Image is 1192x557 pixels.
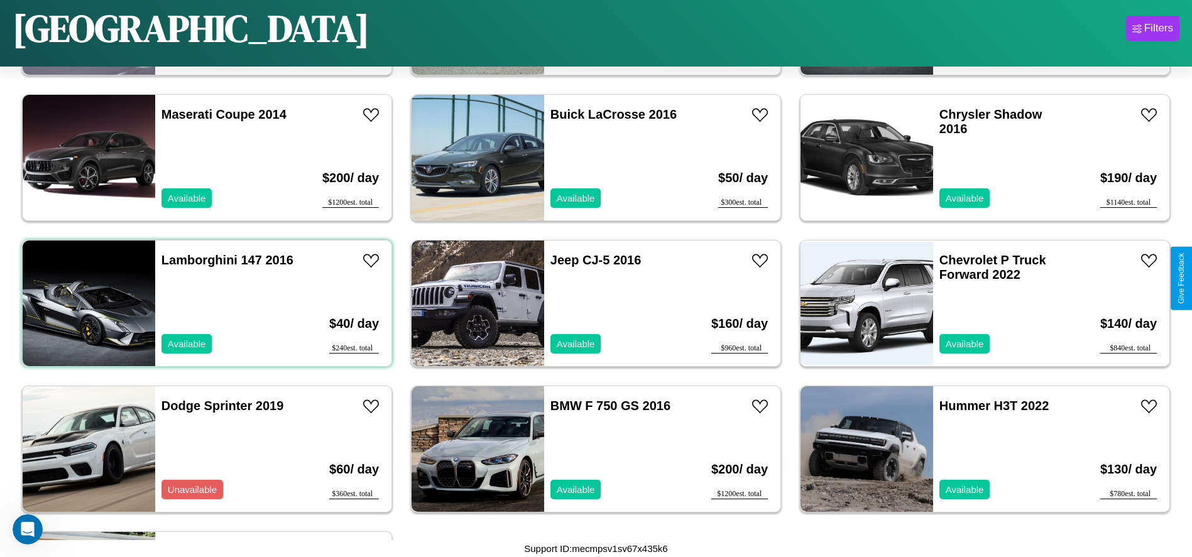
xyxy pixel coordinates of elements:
[168,335,206,352] p: Available
[322,158,379,198] h3: $ 200 / day
[1100,158,1157,198] h3: $ 190 / day
[550,107,677,121] a: Buick LaCrosse 2016
[939,399,1049,413] a: Hummer H3T 2022
[161,399,284,413] a: Dodge Sprinter 2019
[1100,489,1157,499] div: $ 780 est. total
[13,3,369,54] h1: [GEOGRAPHIC_DATA]
[329,489,379,499] div: $ 360 est. total
[1177,253,1186,304] div: Give Feedback
[946,481,984,498] p: Available
[168,481,217,498] p: Unavailable
[711,489,768,499] div: $ 1200 est. total
[711,304,768,343] h3: $ 160 / day
[329,450,379,489] h3: $ 60 / day
[322,198,379,208] div: $ 1200 est. total
[711,450,768,489] h3: $ 200 / day
[939,253,1046,281] a: Chevrolet P Truck Forward 2022
[1100,304,1157,343] h3: $ 140 / day
[161,107,287,121] a: Maserati Coupe 2014
[557,335,595,352] p: Available
[1100,450,1157,489] h3: $ 130 / day
[1126,16,1179,41] button: Filters
[329,343,379,354] div: $ 240 est. total
[550,399,670,413] a: BMW F 750 GS 2016
[13,514,43,544] iframe: Intercom live chat
[329,304,379,343] h3: $ 40 / day
[1100,343,1157,354] div: $ 840 est. total
[557,190,595,207] p: Available
[161,253,293,267] a: Lamborghini 147 2016
[718,198,768,208] div: $ 300 est. total
[946,335,984,352] p: Available
[1100,198,1157,208] div: $ 1140 est. total
[557,481,595,498] p: Available
[524,540,667,557] p: Support ID: mecmpsv1sv67x435k6
[711,343,768,354] div: $ 960 est. total
[550,253,642,267] a: Jeep CJ-5 2016
[718,158,768,198] h3: $ 50 / day
[939,107,1042,136] a: Chrysler Shadow 2016
[1144,22,1173,35] div: Filters
[168,190,206,207] p: Available
[946,190,984,207] p: Available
